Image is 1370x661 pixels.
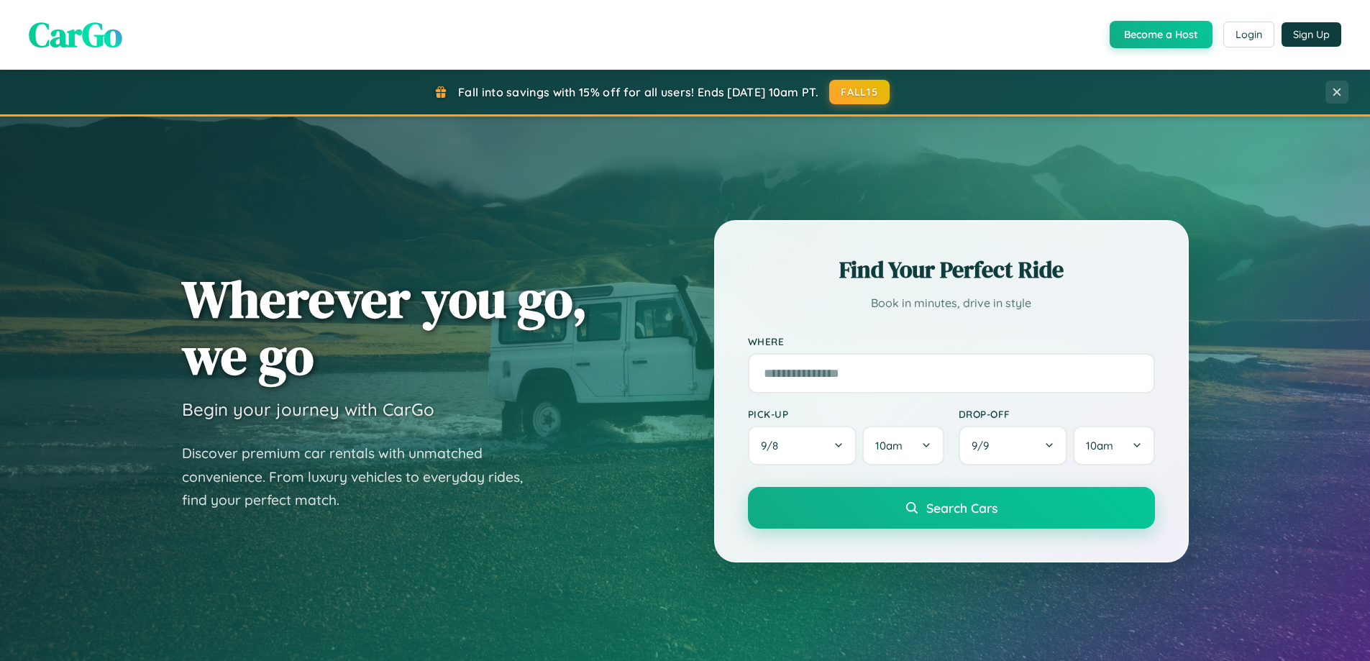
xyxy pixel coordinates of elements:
[748,254,1155,286] h2: Find Your Perfect Ride
[182,442,542,512] p: Discover premium car rentals with unmatched convenience. From luxury vehicles to everyday rides, ...
[748,335,1155,347] label: Where
[182,398,434,420] h3: Begin your journey with CarGo
[829,80,890,104] button: FALL15
[959,426,1068,465] button: 9/9
[1223,22,1274,47] button: Login
[748,487,1155,529] button: Search Cars
[1086,439,1113,452] span: 10am
[748,426,857,465] button: 9/8
[29,11,122,58] span: CarGo
[959,408,1155,420] label: Drop-off
[1073,426,1154,465] button: 10am
[972,439,996,452] span: 9 / 9
[1282,22,1341,47] button: Sign Up
[862,426,944,465] button: 10am
[761,439,785,452] span: 9 / 8
[458,85,818,99] span: Fall into savings with 15% off for all users! Ends [DATE] 10am PT.
[182,270,588,384] h1: Wherever you go, we go
[875,439,903,452] span: 10am
[926,500,997,516] span: Search Cars
[1110,21,1213,48] button: Become a Host
[748,408,944,420] label: Pick-up
[748,293,1155,314] p: Book in minutes, drive in style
